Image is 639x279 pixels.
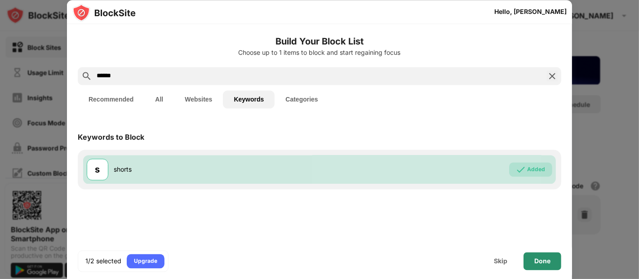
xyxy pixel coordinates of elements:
img: search.svg [81,71,92,81]
button: Websites [174,90,223,108]
div: Done [534,257,550,265]
img: search-close [547,71,558,81]
div: Hello, [PERSON_NAME] [494,8,567,15]
div: Upgrade [134,257,157,266]
div: shorts [114,165,319,174]
button: Keywords [223,90,275,108]
div: Added [527,165,545,174]
h6: Build Your Block List [78,35,561,48]
button: All [144,90,174,108]
div: s [95,163,100,176]
img: logo-blocksite.svg [72,4,136,22]
button: Recommended [78,90,144,108]
div: Keywords to Block [78,133,144,142]
div: Skip [494,257,507,265]
div: Choose up to 1 items to block and start regaining focus [78,49,561,56]
div: 1/2 selected [85,257,121,266]
button: Categories [275,90,328,108]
